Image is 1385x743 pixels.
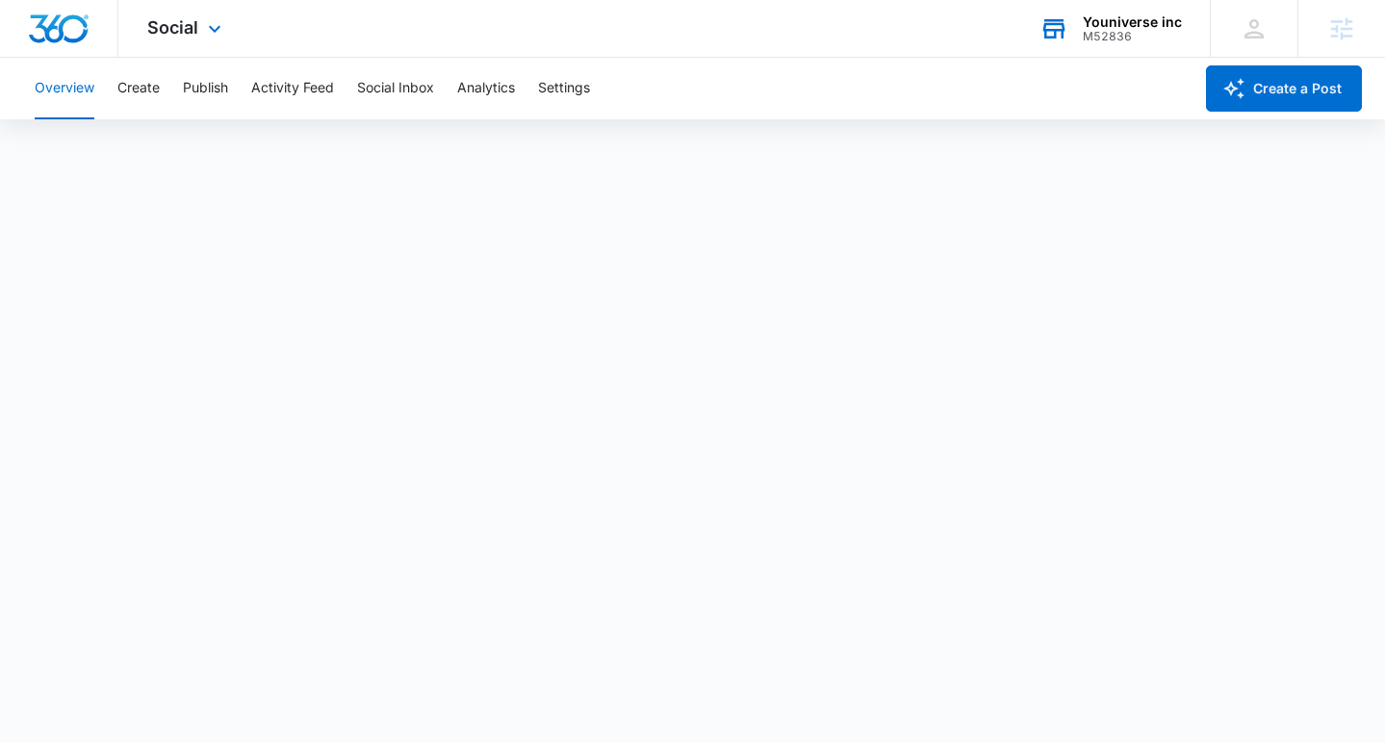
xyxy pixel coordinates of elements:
[1083,14,1182,30] div: account name
[251,58,334,119] button: Activity Feed
[457,58,515,119] button: Analytics
[1083,30,1182,43] div: account id
[538,58,590,119] button: Settings
[117,58,160,119] button: Create
[1206,65,1362,112] button: Create a Post
[35,58,94,119] button: Overview
[357,58,434,119] button: Social Inbox
[183,58,228,119] button: Publish
[147,17,198,38] span: Social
